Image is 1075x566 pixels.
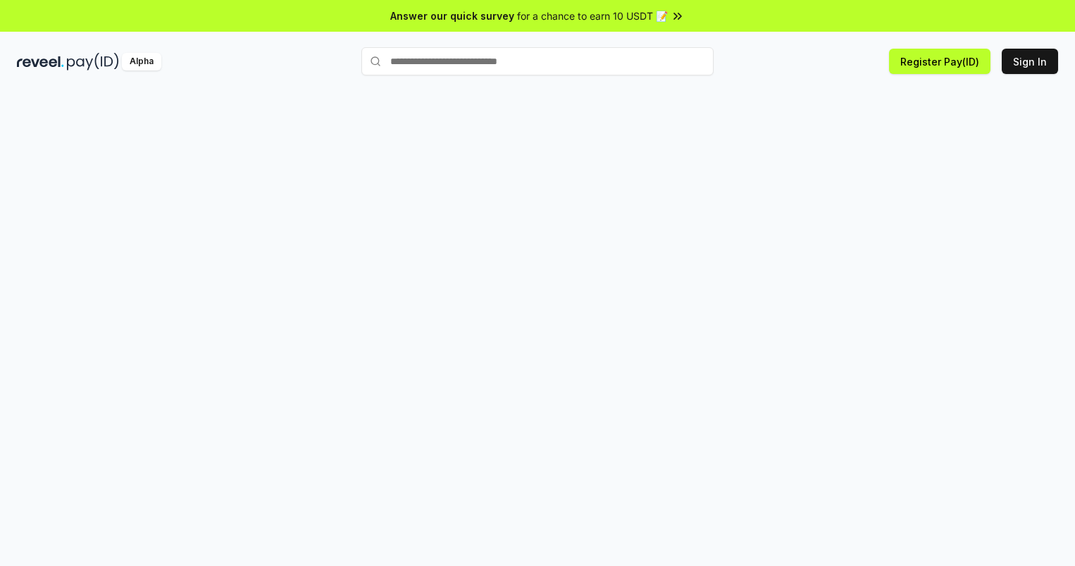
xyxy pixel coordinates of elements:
[67,53,119,70] img: pay_id
[1002,49,1058,74] button: Sign In
[889,49,990,74] button: Register Pay(ID)
[17,53,64,70] img: reveel_dark
[122,53,161,70] div: Alpha
[517,8,668,23] span: for a chance to earn 10 USDT 📝
[390,8,514,23] span: Answer our quick survey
